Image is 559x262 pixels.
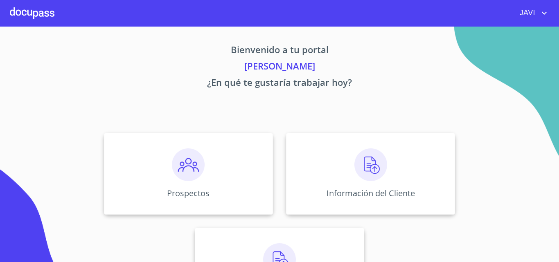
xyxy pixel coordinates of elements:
img: prospectos.png [172,148,205,181]
p: Prospectos [167,188,210,199]
button: account of current user [514,7,549,20]
img: carga.png [354,148,387,181]
p: ¿En qué te gustaría trabajar hoy? [27,76,532,92]
p: [PERSON_NAME] [27,59,532,76]
p: Bienvenido a tu portal [27,43,532,59]
p: Información del Cliente [327,188,415,199]
span: JAVI [514,7,539,20]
